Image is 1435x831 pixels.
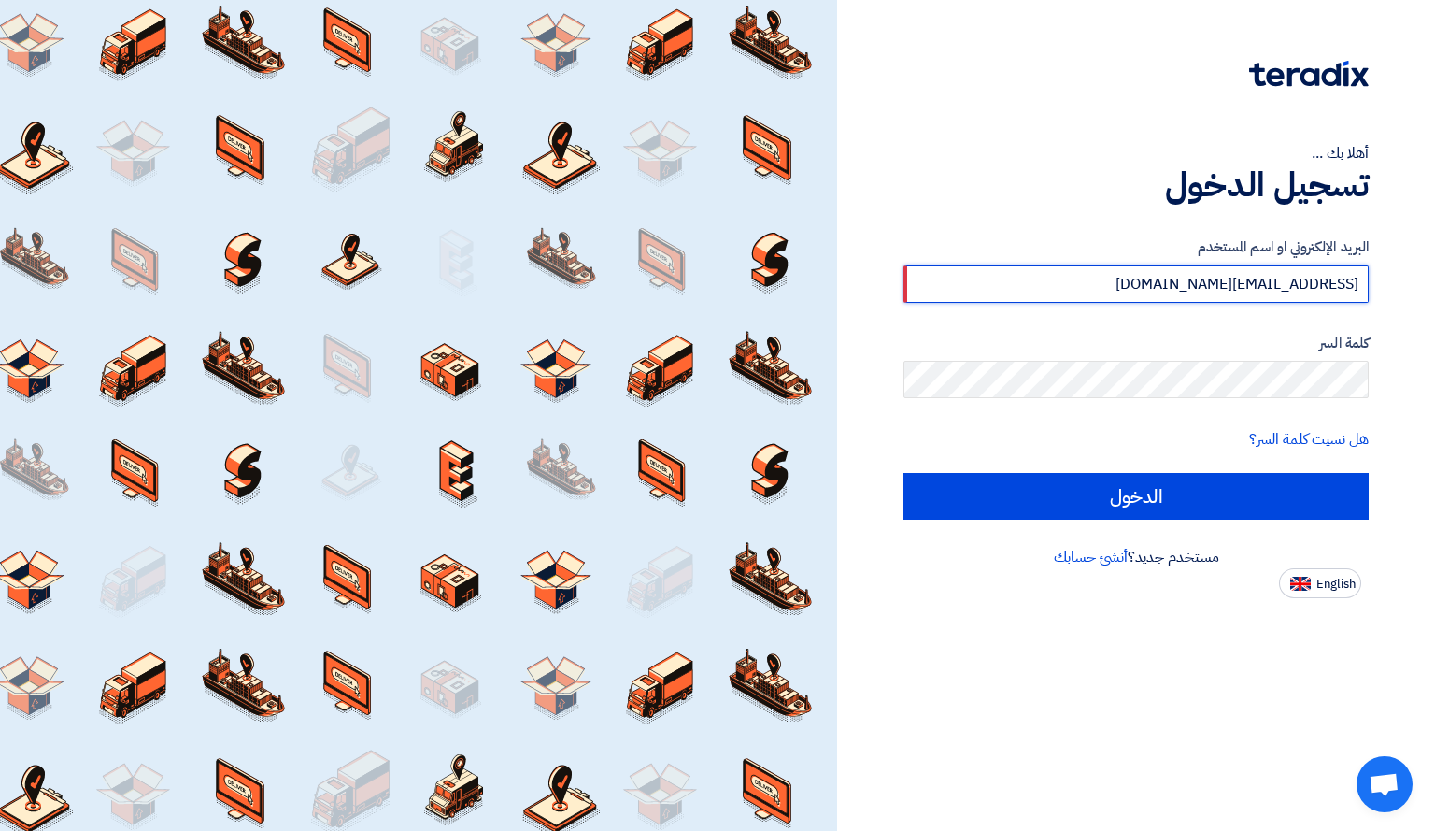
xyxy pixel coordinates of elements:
[1279,568,1361,598] button: English
[903,265,1369,303] input: أدخل بريد العمل الإلكتروني او اسم المستخدم الخاص بك ...
[903,546,1369,568] div: مستخدم جديد؟
[1290,577,1311,591] img: en-US.png
[903,473,1369,520] input: الدخول
[903,165,1369,206] h1: تسجيل الدخول
[1316,578,1356,591] span: English
[1357,756,1413,812] a: Open chat
[1249,61,1369,87] img: Teradix logo
[1054,546,1128,568] a: أنشئ حسابك
[903,333,1369,354] label: كلمة السر
[1249,428,1369,451] a: هل نسيت كلمة السر؟
[903,142,1369,165] div: أهلا بك ...
[903,236,1369,258] label: البريد الإلكتروني او اسم المستخدم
